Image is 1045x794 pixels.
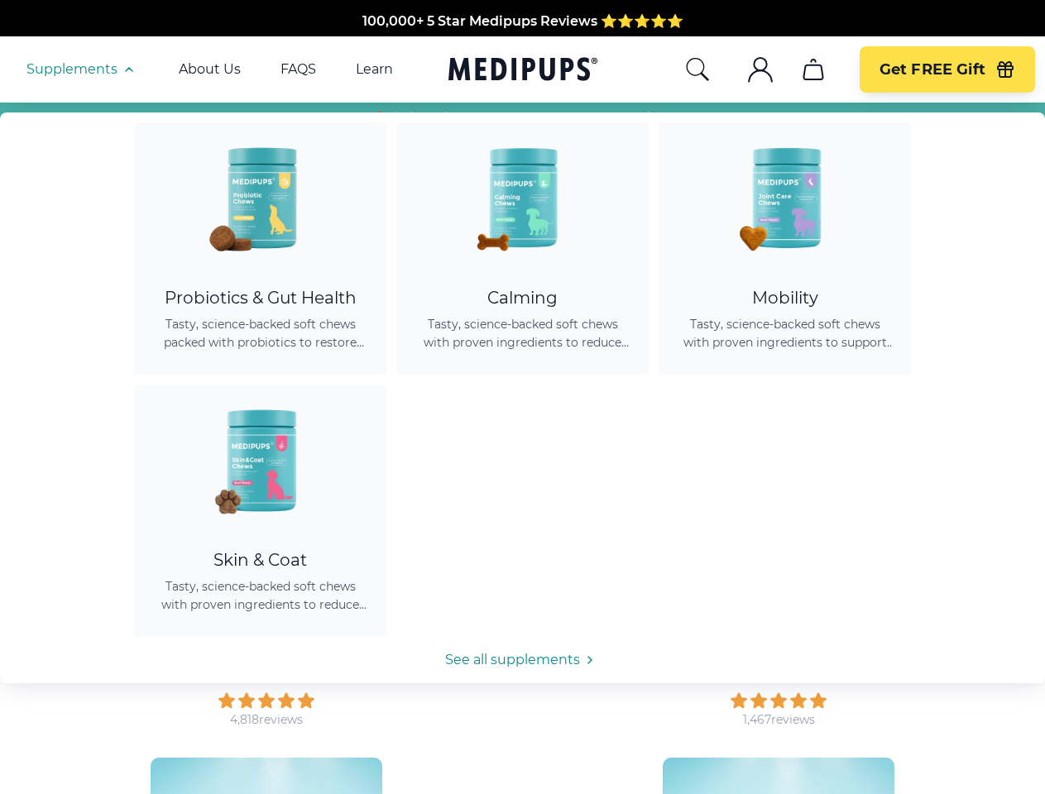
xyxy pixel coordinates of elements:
div: Calming [416,288,629,309]
a: Joint Care Chews - MedipupsMobilityTasty, science-backed soft chews with proven ingredients to su... [659,122,911,375]
div: Mobility [678,288,891,309]
img: Probiotic Dog Chews - Medipups [186,122,335,271]
span: Tasty, science-backed soft chews with proven ingredients to reduce anxiety, promote relaxation, a... [416,315,629,352]
span: 100,000+ 5 Star Medipups Reviews ⭐️⭐️⭐️⭐️⭐️ [362,13,683,29]
button: Supplements [26,60,139,79]
span: Get FREE Gift [880,60,985,79]
a: Calming Dog Chews - MedipupsCalmingTasty, science-backed soft chews with proven ingredients to re... [396,122,649,375]
span: Made In The [GEOGRAPHIC_DATA] from domestic & globally sourced ingredients [247,33,798,49]
button: Get FREE Gift [860,46,1035,93]
img: Joint Care Chews - Medipups [711,122,860,271]
span: Supplements [26,61,117,78]
a: Skin & Coat Chews - MedipupsSkin & CoatTasty, science-backed soft chews with proven ingredients t... [134,385,386,637]
img: Calming Dog Chews - Medipups [448,122,597,271]
button: cart [793,50,833,89]
span: Tasty, science-backed soft chews with proven ingredients to reduce shedding, promote healthy skin... [154,577,367,614]
span: Tasty, science-backed soft chews packed with probiotics to restore gut balance, ease itching, sup... [154,315,367,352]
a: FAQS [280,61,316,78]
span: Tasty, science-backed soft chews with proven ingredients to support joint health, improve mobilit... [678,315,891,352]
div: Probiotics & Gut Health [154,288,367,309]
a: Medipups [448,54,597,88]
button: account [741,50,780,89]
a: Learn [356,61,393,78]
div: Skin & Coat [154,550,367,571]
a: About Us [179,61,241,78]
div: 1,467 reviews [743,712,815,728]
a: Probiotic Dog Chews - MedipupsProbiotics & Gut HealthTasty, science-backed soft chews packed with... [134,122,386,375]
div: 4,818 reviews [230,712,303,728]
img: Skin & Coat Chews - Medipups [186,385,335,533]
button: search [684,56,711,83]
